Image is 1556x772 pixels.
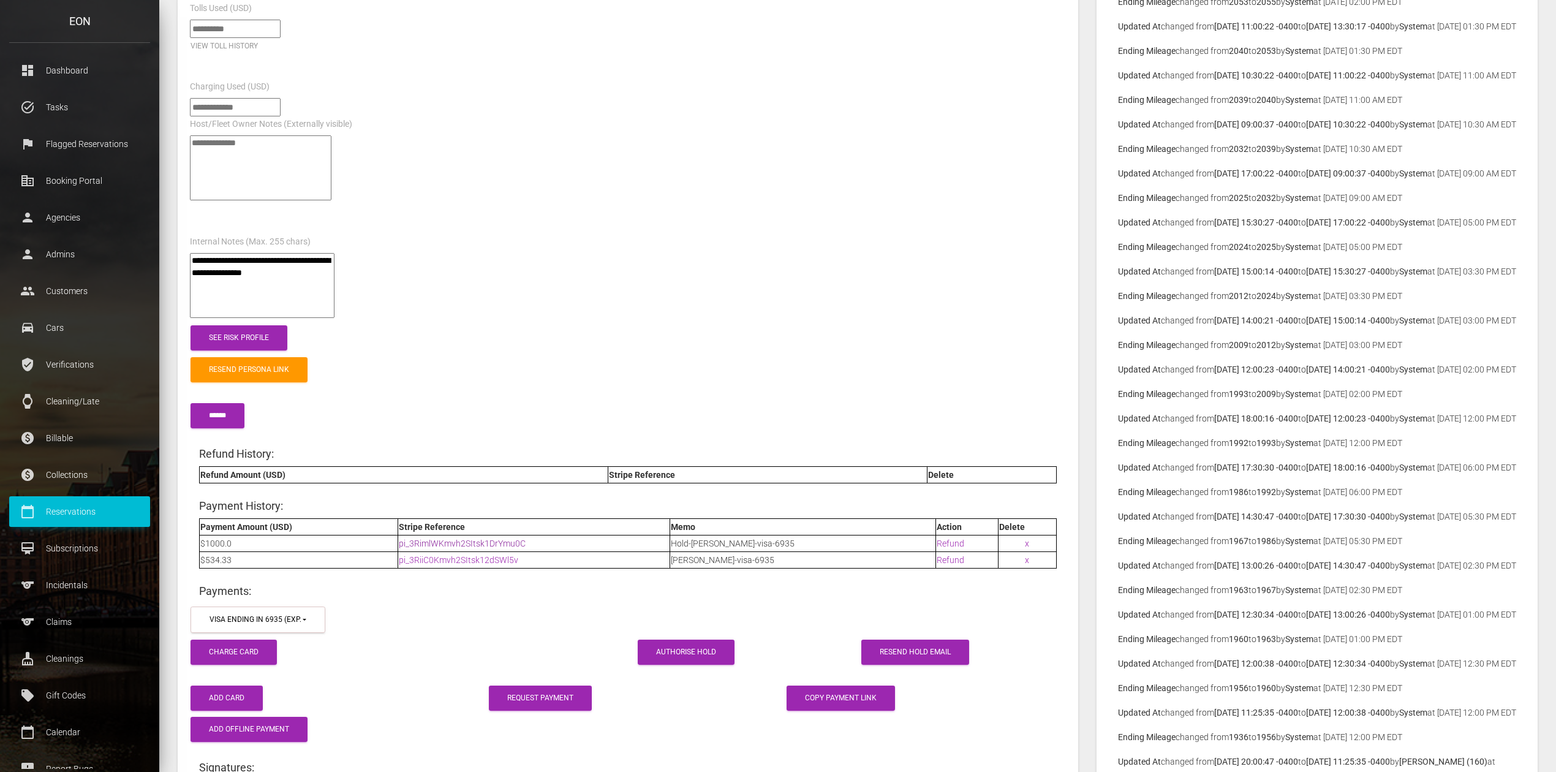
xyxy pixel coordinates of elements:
b: System [1399,119,1427,129]
label: Charging Used (USD) [190,81,270,93]
button: Add Offline Payment [191,717,308,742]
b: 1986 [1229,487,1248,497]
p: changed from to by at [DATE] 09:00 AM EDT [1118,166,1516,181]
b: 1960 [1256,683,1276,693]
b: [DATE] 17:00:22 -0400 [1306,218,1390,227]
a: local_offer Gift Codes [9,680,150,711]
p: Admins [18,245,141,263]
p: changed from to by at [DATE] 03:00 PM EDT [1118,313,1516,328]
button: Add Card [191,686,263,711]
b: 2032 [1256,193,1276,203]
b: System [1399,659,1427,668]
a: verified_user Verifications [9,349,150,380]
b: System [1399,218,1427,227]
th: Payment Amount (USD) [200,519,398,535]
b: Ending Mileage [1118,193,1176,203]
div: visa ending in 6935 (exp. 1/2029) [210,615,301,625]
b: System [1285,585,1313,595]
b: System [1285,438,1313,448]
button: View toll history [191,41,258,51]
b: [DATE] 14:30:47 -0400 [1214,512,1298,521]
label: Internal Notes (Max. 255 chars) [190,236,311,248]
b: 1986 [1256,536,1276,546]
b: 2025 [1256,242,1276,252]
b: System [1285,95,1313,105]
b: Ending Mileage [1118,438,1176,448]
p: changed from to by at [DATE] 12:00 PM EDT [1118,730,1516,744]
b: Updated At [1118,218,1161,227]
p: changed from to by at [DATE] 11:00 AM EDT [1118,93,1516,107]
p: changed from to by at [DATE] 11:00 AM EDT [1118,68,1516,83]
b: System [1285,536,1313,546]
p: changed from to by at [DATE] 03:00 PM EDT [1118,338,1516,352]
a: person Admins [9,239,150,270]
b: System [1285,683,1313,693]
h4: Payment History: [199,498,1057,513]
td: Hold-[PERSON_NAME]-visa-6935 [670,535,936,552]
b: [DATE] 09:00:37 -0400 [1306,168,1390,178]
b: System [1399,168,1427,178]
b: Ending Mileage [1118,634,1176,644]
p: Incidentals [18,576,141,594]
b: 1967 [1256,585,1276,595]
p: changed from to by at [DATE] 05:30 PM EDT [1118,509,1516,524]
td: [PERSON_NAME]-visa-6935 [670,552,936,569]
b: System [1399,267,1427,276]
p: changed from to by at [DATE] 12:30 PM EDT [1118,681,1516,695]
b: 2039 [1229,95,1248,105]
p: changed from to by at [DATE] 02:00 PM EDT [1118,362,1516,377]
b: Ending Mileage [1118,340,1176,350]
p: changed from to by at [DATE] 05:30 PM EDT [1118,534,1516,548]
b: Updated At [1118,21,1161,31]
p: changed from to by at [DATE] 05:00 PM EDT [1118,240,1516,254]
b: Ending Mileage [1118,487,1176,497]
p: changed from to by at [DATE] 10:30 AM EDT [1118,117,1516,132]
b: [DATE] 15:30:27 -0400 [1306,267,1390,276]
b: [DATE] 17:30:30 -0400 [1306,512,1390,521]
p: changed from to by at [DATE] 03:30 PM EDT [1118,289,1516,303]
b: [DATE] 20:00:47 -0400 [1214,757,1298,766]
b: Ending Mileage [1118,46,1176,56]
a: Request Payment [489,686,592,711]
p: Booking Portal [18,172,141,190]
b: [DATE] 10:30:22 -0400 [1306,119,1390,129]
p: Verifications [18,355,141,374]
p: changed from to by at [DATE] 10:30 AM EDT [1118,142,1516,156]
a: sports Claims [9,607,150,637]
b: [DATE] 18:00:16 -0400 [1306,463,1390,472]
b: [DATE] 15:30:27 -0400 [1214,218,1298,227]
a: task_alt Tasks [9,92,150,123]
b: Updated At [1118,70,1161,80]
a: Refund [937,539,964,548]
b: System [1399,561,1427,570]
b: [DATE] 14:00:21 -0400 [1306,365,1390,374]
b: 2025 [1229,193,1248,203]
td: $534.33 [200,552,398,569]
b: [DATE] 11:25:35 -0400 [1306,757,1390,766]
p: Claims [18,613,141,631]
b: System [1399,610,1427,619]
th: Stripe Reference [398,519,670,535]
a: calendar_today Calendar [9,717,150,747]
b: 2024 [1229,242,1248,252]
p: changed from to by at [DATE] 01:00 PM EDT [1118,632,1516,646]
b: Updated At [1118,708,1161,717]
p: Cleanings [18,649,141,668]
p: changed from to by at [DATE] 03:30 PM EDT [1118,264,1516,279]
b: Updated At [1118,316,1161,325]
b: [DATE] 18:00:16 -0400 [1214,414,1298,423]
p: changed from to by at [DATE] 12:00 PM EDT [1118,436,1516,450]
p: Flagged Reservations [18,135,141,153]
th: Refund Amount (USD) [200,467,608,483]
b: 1992 [1256,487,1276,497]
b: System [1285,634,1313,644]
b: [DATE] 12:00:23 -0400 [1306,414,1390,423]
a: pi_3RiiC0Kmvh2SItsk12dSWl5v [399,555,518,565]
b: 2040 [1229,46,1248,56]
a: x [1025,555,1029,565]
b: [DATE] 12:00:23 -0400 [1214,365,1298,374]
b: [DATE] 12:30:34 -0400 [1214,610,1298,619]
button: Copy payment link [787,686,895,711]
p: changed from to by at [DATE] 01:00 PM EDT [1118,607,1516,622]
a: x [1025,539,1029,548]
